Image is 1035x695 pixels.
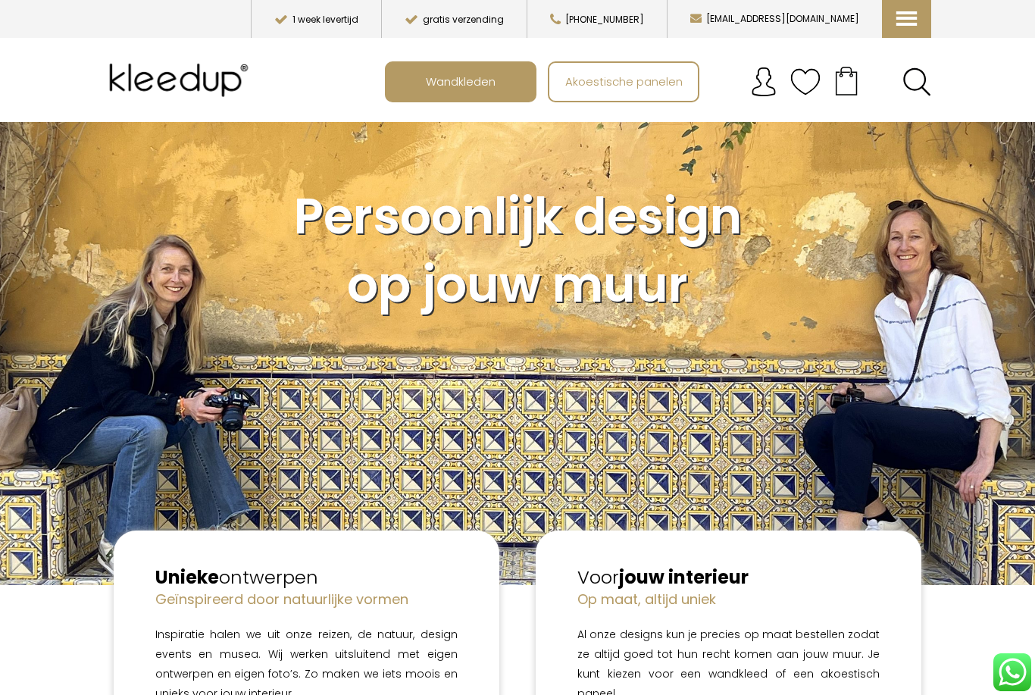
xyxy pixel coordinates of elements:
[385,61,943,102] nav: Main menu
[417,67,504,95] span: Wandkleden
[549,63,698,101] a: Akoestische panelen
[155,590,458,609] h4: Geïnspireerd door natuurlijke vormen
[294,182,742,251] span: Persoonlijk design
[790,67,821,97] img: verlanglijstje.svg
[104,50,260,111] img: Kleedup
[902,67,931,96] a: Search
[557,67,691,95] span: Akoestische panelen
[386,63,535,101] a: Wandkleden
[347,250,688,319] span: op jouw muur
[749,67,779,97] img: account.svg
[577,590,880,609] h4: Op maat, altijd uniek
[821,61,872,99] a: Your cart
